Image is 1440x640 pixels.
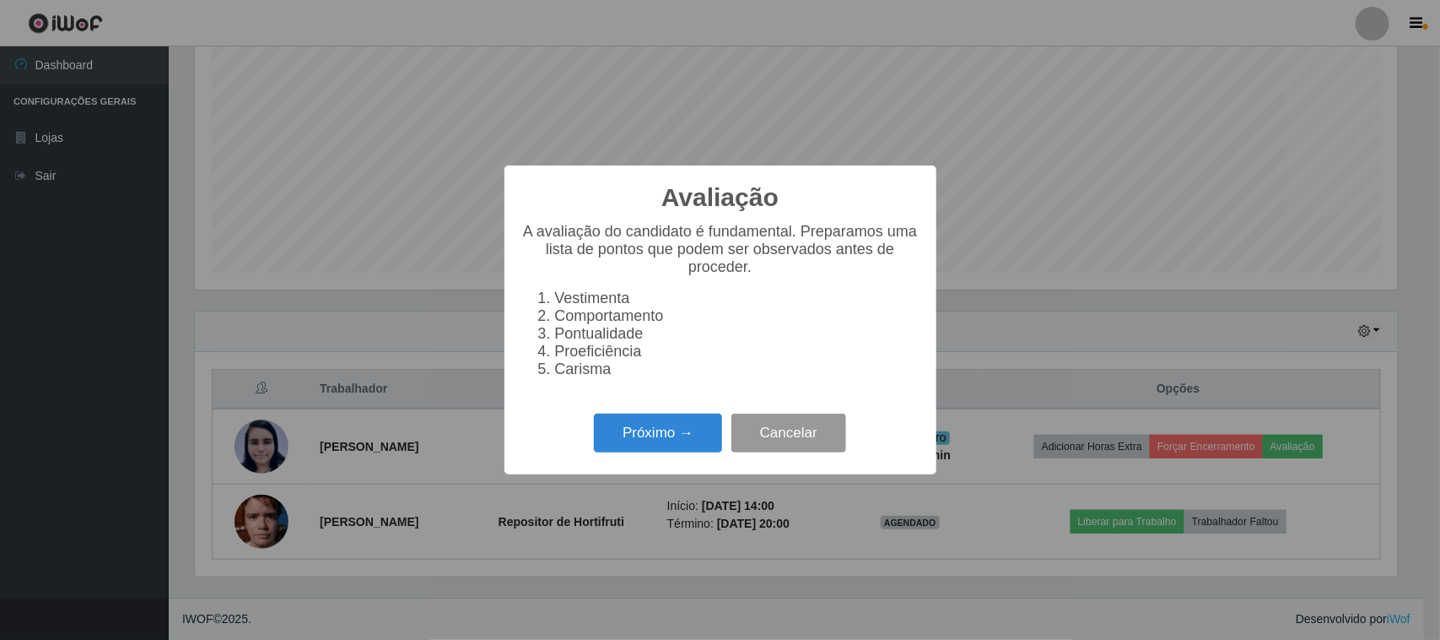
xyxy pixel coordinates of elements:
[555,307,920,325] li: Comportamento
[731,414,846,453] button: Cancelar
[555,343,920,361] li: Proeficiência
[521,223,920,276] p: A avaliação do candidato é fundamental. Preparamos uma lista de pontos que podem ser observados a...
[555,290,920,307] li: Vestimenta
[555,361,920,378] li: Carisma
[661,182,779,213] h2: Avaliação
[594,414,722,453] button: Próximo →
[555,325,920,343] li: Pontualidade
